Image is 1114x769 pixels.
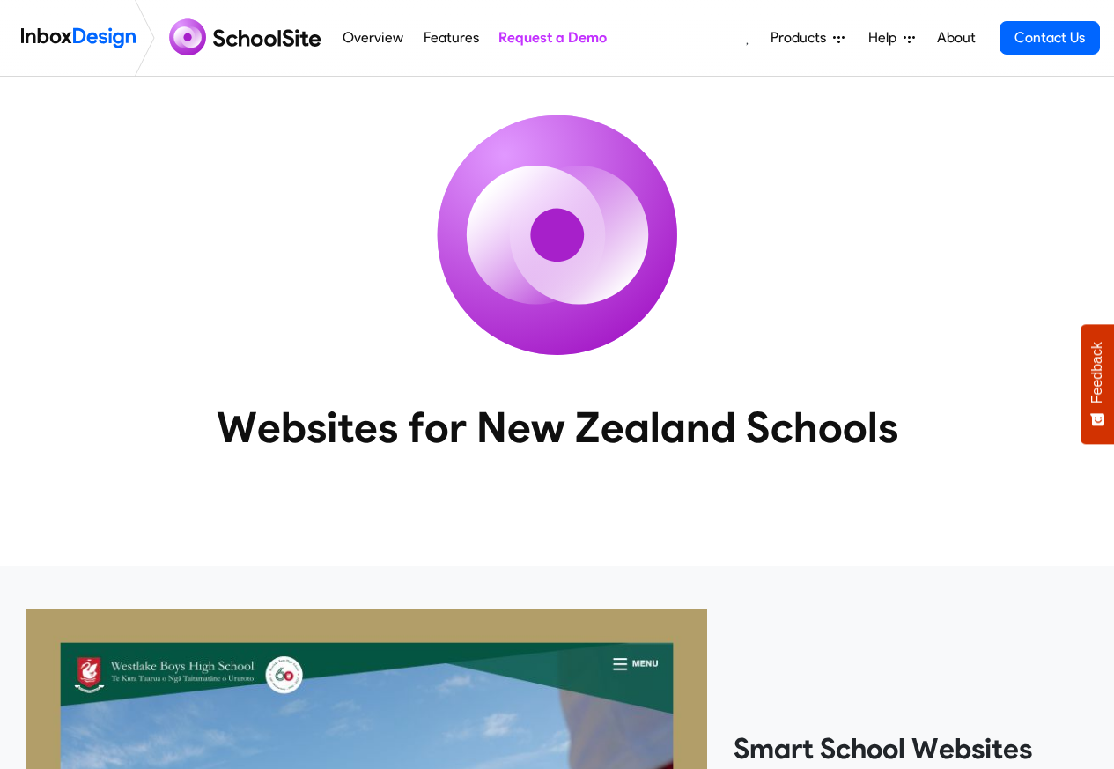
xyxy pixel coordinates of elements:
[868,27,904,48] span: Help
[162,17,333,59] img: schoolsite logo
[399,77,716,394] img: icon_schoolsite.svg
[139,401,976,454] heading: Websites for New Zealand Schools
[861,20,922,55] a: Help
[1000,21,1100,55] a: Contact Us
[493,20,611,55] a: Request a Demo
[1089,342,1105,403] span: Feedback
[932,20,980,55] a: About
[771,27,833,48] span: Products
[1081,324,1114,444] button: Feedback - Show survey
[338,20,409,55] a: Overview
[418,20,483,55] a: Features
[734,731,1088,766] heading: Smart School Websites
[764,20,852,55] a: Products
